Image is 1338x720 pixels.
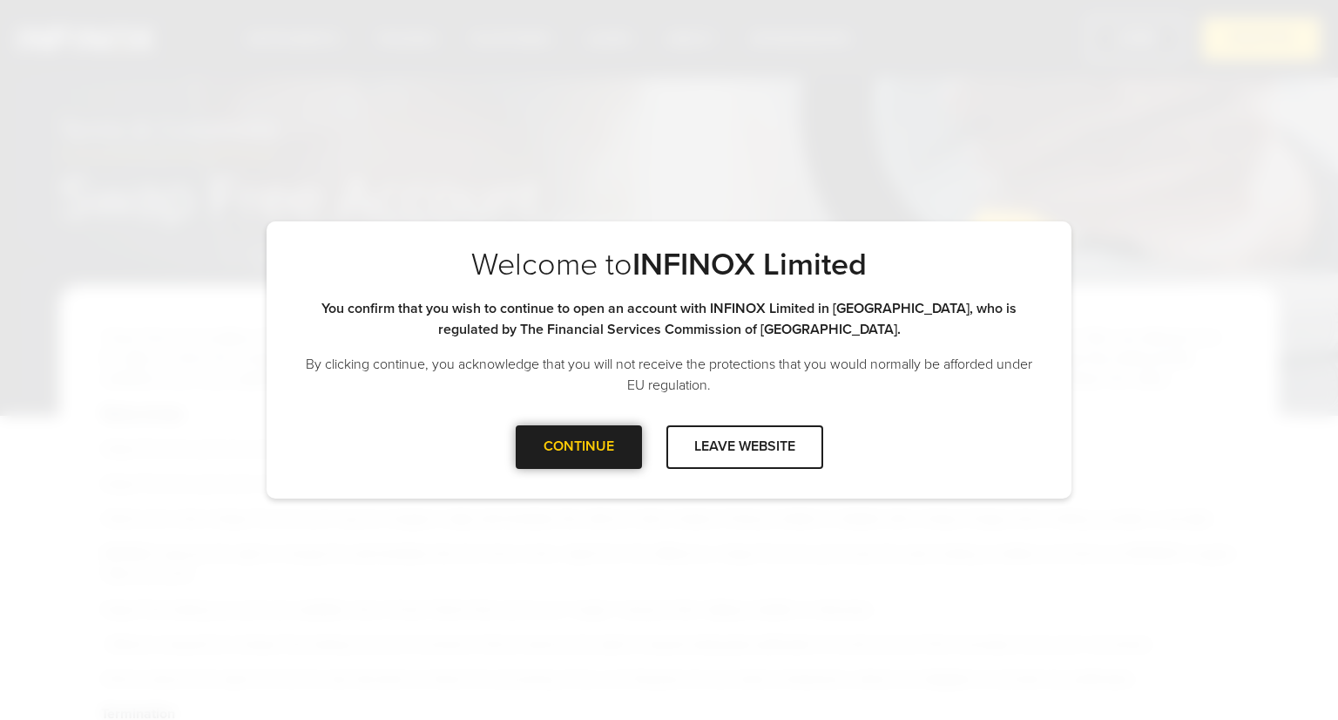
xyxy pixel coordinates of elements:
[516,425,642,468] div: CONTINUE
[632,246,867,283] strong: INFINOX Limited
[321,300,1017,338] strong: You confirm that you wish to continue to open an account with INFINOX Limited in [GEOGRAPHIC_DATA...
[301,246,1037,284] p: Welcome to
[301,354,1037,396] p: By clicking continue, you acknowledge that you will not receive the protections that you would no...
[666,425,823,468] div: LEAVE WEBSITE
